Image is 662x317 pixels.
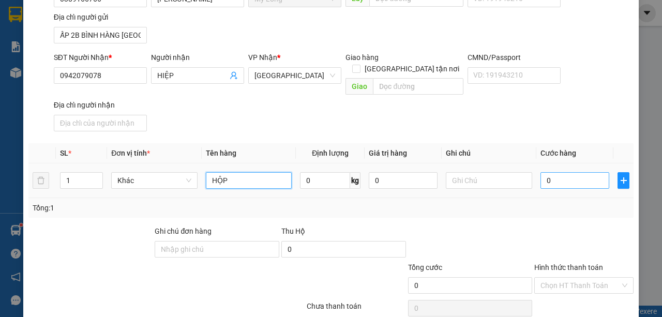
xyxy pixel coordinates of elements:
span: Định lượng [312,149,349,157]
div: TRANG [121,32,226,44]
span: Giao hàng [345,53,379,62]
input: Ghi Chú [446,172,532,189]
div: 0908353977 [121,44,226,59]
span: Tên hàng [206,149,236,157]
span: Khác [117,173,191,188]
span: Đơn vị tính [111,149,150,157]
span: Gửi: [9,10,25,21]
div: Tổng: 1 [33,202,257,214]
div: 0763956571 [9,34,114,48]
span: [GEOGRAPHIC_DATA] tận nơi [360,63,463,74]
button: delete [33,172,49,189]
span: Cước hàng [540,149,576,157]
span: Thu Hộ [281,227,305,235]
label: Ghi chú đơn hàng [155,227,212,235]
th: Ghi chú [442,143,536,163]
input: Địa chỉ của người gửi [54,27,147,43]
span: Sài Gòn [254,68,335,83]
label: Hình thức thanh toán [534,263,603,271]
span: Nhận: [121,9,146,20]
div: Người nhận [151,52,244,63]
span: Giá trị hàng [369,149,407,157]
div: SĐT Người Nhận [54,52,147,63]
span: VP Nhận [248,53,277,62]
span: SL [60,149,68,157]
div: ẤP 4 [GEOGRAPHIC_DATA] [9,48,114,73]
span: Tổng cước [408,263,442,271]
button: plus [618,172,629,189]
div: Địa chỉ người gửi [54,11,147,23]
div: Địa chỉ người nhận [54,99,147,111]
input: Địa chỉ của người nhận [54,115,147,131]
input: VD: Bàn, Ghế [206,172,292,189]
span: kg [350,172,360,189]
span: plus [618,176,629,185]
div: CMND/Passport [468,52,561,63]
input: 0 [369,172,438,189]
div: Mỹ Long [9,9,114,21]
input: Dọc đường [373,78,463,95]
input: Ghi chú đơn hàng [155,241,279,258]
div: [GEOGRAPHIC_DATA] [121,9,226,32]
span: Giao [345,78,373,95]
span: user-add [230,71,238,80]
div: [PERSON_NAME] [9,21,114,34]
